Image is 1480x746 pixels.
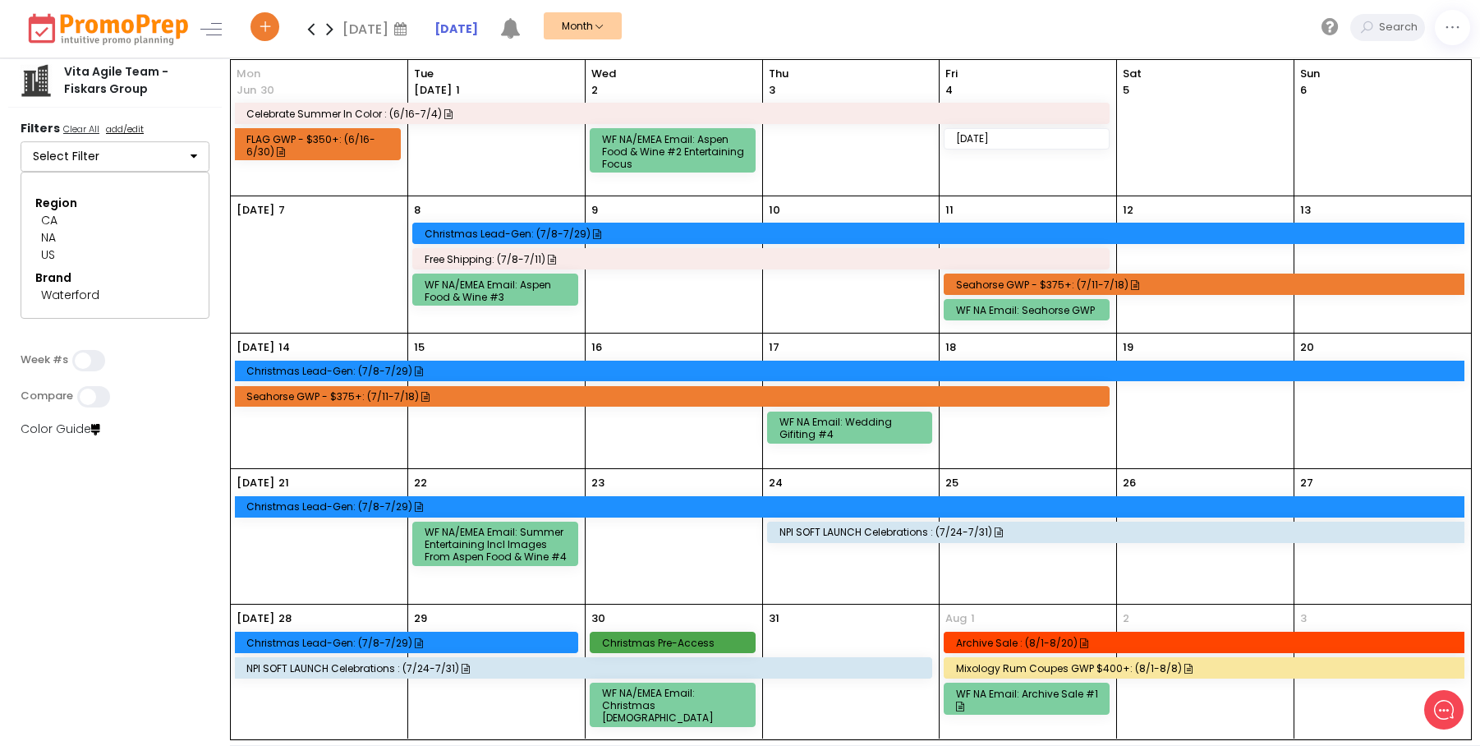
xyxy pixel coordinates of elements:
iframe: gist-messenger-bubble-iframe [1424,690,1464,730]
p: 29 [414,610,427,627]
u: add/edit [106,122,144,136]
p: [DATE] [237,202,274,219]
div: Archive Sale : (8/1-8/20) [956,637,1458,649]
p: 1 [414,82,460,99]
div: Christmas Pre-Access [602,637,748,649]
span: [DATE] [414,82,452,98]
p: 13 [1300,202,1311,219]
span: Wed [591,66,756,82]
p: 7 [278,202,285,219]
div: CA [41,212,189,229]
div: FLAG GWP - $350+: (6/16-6/30) [246,133,394,158]
p: 22 [414,475,427,491]
a: [DATE] [434,21,478,38]
div: [DATE] [342,16,412,41]
p: 16 [591,339,602,356]
p: 12 [1123,202,1133,219]
div: WF NA/EMEA Email: Christmas [DEMOGRAPHIC_DATA] [602,687,748,724]
p: 21 [278,475,289,491]
div: [DATE] [956,132,1102,145]
div: Waterford [41,287,189,304]
p: 2 [1123,610,1129,627]
p: [DATE] [237,339,274,356]
span: Aug [945,610,967,627]
p: 1 [971,610,975,627]
p: 9 [591,202,598,219]
p: 24 [769,475,783,491]
h2: What can we do to help? [25,109,304,136]
p: 18 [945,339,956,356]
div: Christmas Lead-Gen: (7/8-7/29) [246,637,571,649]
div: WF NA Email: Archive Sale #1 [956,688,1102,712]
div: NPI SOFT LAUNCH Celebrations : (7/24-7/31) [779,526,1459,538]
p: 20 [1300,339,1314,356]
div: Mixology Rum Coupes GWP $400+: (8/1-8/8) [956,662,1458,675]
div: Christmas Lead-Gen: (7/8-7/29) [425,228,1458,240]
p: Jun [237,82,256,99]
span: Mon [237,66,402,82]
div: Christmas Lead-Gen: (7/8-7/29) [246,365,1458,377]
p: 14 [278,339,290,356]
p: 30 [591,610,605,627]
p: 17 [769,339,779,356]
p: [DATE] [237,475,274,491]
div: WF NA/EMEA Email: Summer Entertaining incl images from Aspen Food & Wine #4 [425,526,571,563]
span: New conversation [106,175,197,188]
a: add/edit [103,122,147,139]
p: 19 [1123,339,1133,356]
p: 4 [945,82,953,99]
div: WF NA Email: Wedding gifiting #4 [779,416,926,440]
div: WF NA/EMEA Email: Aspen Food & Wine #3 [425,279,571,303]
p: 25 [945,475,958,491]
a: Color Guide [21,421,100,437]
p: 6 [1300,82,1307,99]
div: Brand [35,269,195,287]
p: 11 [945,202,954,219]
span: Fri [945,66,1110,82]
p: 30 [260,82,274,99]
label: Compare [21,389,73,403]
button: New conversation [25,165,303,198]
div: Celebrate Summer in Color : (6/16-7/4) [246,108,1102,120]
div: Seahorse GWP - $375+: (7/11-7/18) [956,279,1458,291]
span: We run on Gist [137,574,208,585]
p: 26 [1123,475,1136,491]
p: 31 [769,610,779,627]
strong: [DATE] [434,21,478,37]
p: 23 [591,475,604,491]
div: US [41,246,189,264]
div: Free Shipping: (7/8-7/11) [425,253,1102,265]
span: Sun [1300,66,1465,82]
p: 3 [1300,610,1307,627]
p: 8 [414,202,421,219]
div: NA [41,229,189,246]
p: 5 [1123,82,1129,99]
p: 15 [414,339,425,356]
p: 2 [591,82,598,99]
div: Seahorse GWP - $375+: (7/11-7/18) [246,390,1102,403]
label: Week #s [21,353,68,366]
div: Christmas Lead-Gen: (7/8-7/29) [246,500,1458,513]
span: Sat [1123,66,1288,82]
p: 28 [278,610,292,627]
button: Month [544,12,622,39]
p: [DATE] [237,610,274,627]
img: company.png [20,64,53,97]
div: Region [35,195,195,212]
strong: Filters [21,120,60,136]
p: 3 [769,82,775,99]
div: WF NA Email: Seahorse GWP [956,304,1102,316]
p: 27 [1300,475,1313,491]
p: 10 [769,202,780,219]
u: Clear All [63,122,99,136]
span: Tue [414,66,579,82]
div: WF NA/EMEA Email: Aspen Food & Wine #2 Entertaining focus [602,133,748,170]
button: Select Filter [21,141,209,173]
span: Thu [769,66,934,82]
input: Search [1375,14,1425,41]
div: Vita Agile Team - Fiskars Group [53,63,210,98]
h1: Hello [PERSON_NAME]! [25,80,304,106]
div: NPI SOFT LAUNCH Celebrations : (7/24-7/31) [246,662,926,675]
